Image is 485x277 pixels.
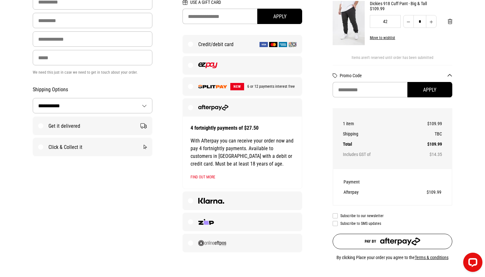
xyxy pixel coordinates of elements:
input: Last Name [33,13,152,28]
p: We need this just in case we need to get in touch about your order. [33,69,152,76]
input: Email Address [33,31,152,47]
label: Get it delivered [33,117,152,135]
td: $109.99 [407,139,442,149]
a: Find out more [191,175,215,179]
div: 42 [370,15,401,28]
button: Apply [407,82,452,97]
img: Afterpay [380,238,420,245]
div: $109.99 [370,6,452,11]
p: By clicking Place your order you agree to the [333,254,452,261]
button: Apply [257,9,302,24]
th: Payment [344,177,395,187]
button: Pay by [333,234,452,249]
span: 6 or 12 payments interest free [244,84,295,89]
a: Dickies 918 Cuff Pant - Big & Tall [370,1,452,6]
label: Credit/debit card [183,35,302,53]
iframe: LiveChat chat widget [458,250,485,277]
input: Promo Code [333,82,452,97]
strong: 4 fortnightly payments of $27.50 [191,125,259,131]
img: Q Card [288,42,297,47]
p: With Afterpay you can receive your order now and pay 4 fortnightly payments. Available to custome... [191,137,294,168]
img: Online EFTPOS [198,240,226,246]
th: Afterpay [344,187,395,197]
button: Increase quantity [426,15,437,28]
td: $14.35 [407,149,442,159]
th: Shipping [343,129,407,139]
img: EZPAY [198,62,217,68]
img: SPLITPAY [198,85,227,88]
button: Promo Code [340,73,452,78]
img: American Express [279,42,287,47]
input: Phone [33,50,152,65]
label: Subscribe to SMS updates [333,221,452,226]
img: Klarna [198,198,224,204]
input: Quantity [413,15,426,28]
div: Items aren't reserved until order has been submitted [333,55,452,65]
a: Terms & conditions [415,255,448,260]
button: Decrease quantity [403,15,414,28]
td: $109.99 [395,187,441,197]
th: Total [343,139,407,149]
button: Move to wishlist [365,36,395,40]
span: Pay by [365,239,376,244]
th: Includes GST of [343,149,407,159]
img: Afterpay [198,105,228,110]
img: Visa [260,42,268,47]
label: Subscribe to our newsletter [333,213,452,218]
img: Mastercard [269,42,277,47]
img: Zip [198,219,214,225]
span: NEW [230,83,244,90]
td: TBC [407,129,442,139]
img: Dickies 918 Cuff Pant - Big & Tall [333,1,365,45]
label: Click & Collect it [33,138,152,156]
th: 1 item [343,118,407,129]
button: Remove from cart [443,15,457,28]
td: $109.99 [407,118,442,129]
h2: Shipping Options [33,86,152,93]
select: Country [33,98,152,113]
